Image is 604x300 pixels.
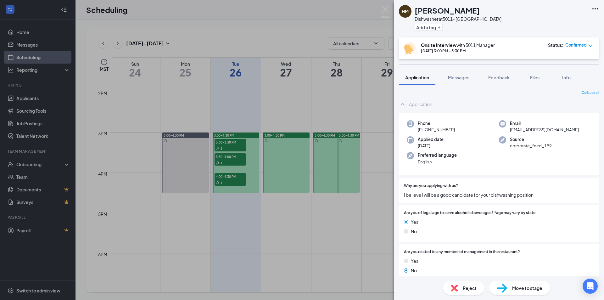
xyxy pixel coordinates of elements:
[418,120,455,127] span: Phone
[583,279,598,294] div: Open Intercom Messenger
[404,183,458,189] span: Why are you applying with us?
[448,75,469,80] span: Messages
[512,285,542,292] span: Move to stage
[418,152,457,158] span: Preferred language
[411,228,417,235] span: No
[409,101,432,107] div: Application
[404,191,594,198] span: I believe I will be a good candidate for your dishwashing position
[399,100,406,108] svg: ChevronUp
[488,75,510,80] span: Feedback
[411,218,418,225] span: Yes
[548,42,563,48] div: Status :
[582,90,599,95] span: Collapse all
[405,75,429,80] span: Application
[418,127,455,133] span: [PHONE_NUMBER]
[565,42,587,48] span: Confirmed
[463,285,477,292] span: Reject
[402,8,409,14] div: HM
[411,267,417,274] span: No
[510,136,552,143] span: Source
[411,258,418,264] span: Yes
[510,127,579,133] span: [EMAIL_ADDRESS][DOMAIN_NAME]
[415,24,443,31] button: PlusAdd a tag
[404,249,520,255] span: Are you related to any member of management in the restaurant?
[415,16,501,22] div: Dishwasher at 5011- [GEOGRAPHIC_DATA]
[418,143,444,149] span: [DATE]
[530,75,540,80] span: Files
[421,42,456,48] b: Onsite Interview
[421,48,495,54] div: [DATE] 3:00 PM - 3:30 PM
[437,25,441,29] svg: Plus
[415,5,480,16] h1: [PERSON_NAME]
[404,210,535,216] span: Are you of legal age to serve alcoholic beverages? *age may vary by state
[562,75,571,80] span: Info
[591,5,599,13] svg: Ellipses
[588,43,593,48] span: down
[418,159,457,165] span: English
[418,136,444,143] span: Applied date
[510,120,579,127] span: Email
[510,143,552,149] span: corporate_feed_199
[421,42,495,48] div: with 5011 Manager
